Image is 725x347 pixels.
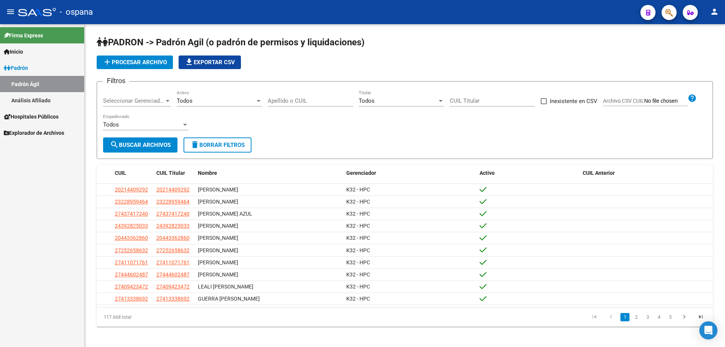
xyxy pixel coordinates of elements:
span: Explorador de Archivos [4,129,64,137]
span: 20443362860 [115,235,148,241]
span: Exportar CSV [185,59,235,66]
span: 27413338692 [156,296,190,302]
span: K32 - HPC [346,296,370,302]
span: [PERSON_NAME] AZUL [198,211,252,217]
span: 20443362860 [156,235,190,241]
li: page 1 [619,311,631,324]
span: 23228959464 [115,199,148,205]
input: Archivo CSV CUIL [644,98,688,105]
span: LEALI [PERSON_NAME] [198,284,253,290]
button: Procesar archivo [97,56,173,69]
a: 4 [654,313,663,321]
div: Open Intercom Messenger [699,321,717,339]
li: page 3 [642,311,653,324]
a: 3 [643,313,652,321]
button: Borrar Filtros [184,137,251,153]
span: K32 - HPC [346,211,370,217]
span: Hospitales Públicos [4,113,59,121]
div: 117.668 total [97,308,219,327]
span: CUIL [115,170,126,176]
li: page 5 [665,311,676,324]
datatable-header-cell: CUIL Anterior [580,165,713,181]
span: [PERSON_NAME] [198,223,238,229]
span: [PERSON_NAME] [198,199,238,205]
datatable-header-cell: Activo [477,165,580,181]
mat-icon: search [110,140,119,149]
span: 27437417240 [156,211,190,217]
h3: Filtros [103,76,129,86]
span: 27252658632 [156,247,190,253]
a: go to last page [694,313,708,321]
span: K32 - HPC [346,187,370,193]
span: K32 - HPC [346,259,370,265]
mat-icon: person [710,7,719,16]
datatable-header-cell: CUIL [112,165,153,181]
span: 27411071761 [115,259,148,265]
span: Firma Express [4,31,43,40]
span: Todos [103,121,119,128]
span: CUIL Titular [156,170,185,176]
span: 23228959464 [156,199,190,205]
span: Inexistente en CSV [550,97,597,106]
span: Seleccionar Gerenciador [103,97,164,104]
span: [PERSON_NAME] [198,271,238,278]
span: GUERRA [PERSON_NAME] [198,296,260,302]
span: 27252658632 [115,247,148,253]
span: Padrón [4,64,28,72]
span: Nombre [198,170,217,176]
button: Exportar CSV [179,56,241,69]
datatable-header-cell: Nombre [195,165,343,181]
a: go to first page [587,313,602,321]
span: 24392825033 [115,223,148,229]
button: Buscar Archivos [103,137,177,153]
span: Gerenciador [346,170,376,176]
span: 27409423472 [115,284,148,290]
span: Buscar Archivos [110,142,171,148]
span: Todos [359,97,375,104]
li: page 2 [631,311,642,324]
a: go to next page [677,313,691,321]
a: 1 [620,313,629,321]
span: 20214409292 [156,187,190,193]
span: K32 - HPC [346,223,370,229]
a: go to previous page [604,313,618,321]
a: 5 [666,313,675,321]
span: 27413338692 [115,296,148,302]
span: 27444602487 [156,271,190,278]
mat-icon: help [688,94,697,103]
span: Inicio [4,48,23,56]
mat-icon: menu [6,7,15,16]
mat-icon: add [103,57,112,66]
span: Procesar archivo [103,59,167,66]
li: page 4 [653,311,665,324]
span: K32 - HPC [346,284,370,290]
span: 27444602487 [115,271,148,278]
mat-icon: file_download [185,57,194,66]
span: CUIL Anterior [583,170,615,176]
span: [PERSON_NAME] [198,187,238,193]
span: Borrar Filtros [190,142,245,148]
span: K32 - HPC [346,271,370,278]
a: 2 [632,313,641,321]
span: K32 - HPC [346,199,370,205]
span: 20214409292 [115,187,148,193]
span: PADRON -> Padrón Agil (o padrón de permisos y liquidaciones) [97,37,364,48]
span: 27437417240 [115,211,148,217]
span: 27409423472 [156,284,190,290]
span: K32 - HPC [346,235,370,241]
span: [PERSON_NAME] [198,247,238,253]
span: Archivo CSV CUIL [603,98,644,104]
datatable-header-cell: Gerenciador [343,165,477,181]
span: K32 - HPC [346,247,370,253]
datatable-header-cell: CUIL Titular [153,165,195,181]
span: Activo [480,170,495,176]
span: [PERSON_NAME] [198,235,238,241]
span: Todos [177,97,193,104]
span: 24392825033 [156,223,190,229]
span: [PERSON_NAME] [198,259,238,265]
span: 27411071761 [156,259,190,265]
mat-icon: delete [190,140,199,149]
span: - ospana [60,4,93,20]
